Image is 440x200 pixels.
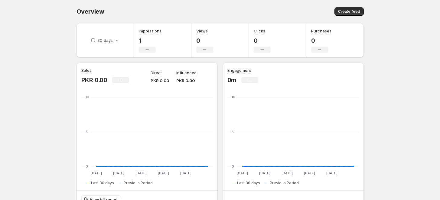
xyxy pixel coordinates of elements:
span: Overview [77,8,104,15]
span: Create feed [338,9,360,14]
text: 0 [232,164,234,168]
h3: Impressions [139,28,161,34]
text: 5 [86,130,88,134]
p: 1 [139,37,161,44]
text: [DATE] [326,171,337,175]
p: 30 days [97,37,113,43]
button: Create feed [334,7,364,16]
text: [DATE] [158,171,169,175]
span: Previous Period [270,181,299,185]
h3: Views [196,28,208,34]
span: Last 30 days [237,181,260,185]
h3: Clicks [254,28,265,34]
text: 5 [232,130,234,134]
p: PKR 0.00 [81,76,107,84]
p: 0m [227,76,237,84]
h3: Purchases [311,28,331,34]
text: [DATE] [135,171,146,175]
p: PKR 0.00 [176,78,197,84]
text: 10 [232,95,235,99]
p: 0 [254,37,271,44]
span: Previous Period [124,181,153,185]
text: [DATE] [304,171,315,175]
p: 0 [196,37,213,44]
text: [DATE] [90,171,102,175]
p: 0 [311,37,331,44]
p: Influenced [176,70,197,76]
text: [DATE] [236,171,248,175]
text: 0 [86,164,88,168]
p: Direct [151,70,162,76]
text: [DATE] [281,171,292,175]
text: 10 [86,95,89,99]
span: Last 30 days [91,181,114,185]
h3: Engagement [227,67,251,73]
text: [DATE] [113,171,124,175]
text: [DATE] [180,171,191,175]
text: [DATE] [259,171,270,175]
p: PKR 0.00 [151,78,169,84]
h3: Sales [81,67,92,73]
